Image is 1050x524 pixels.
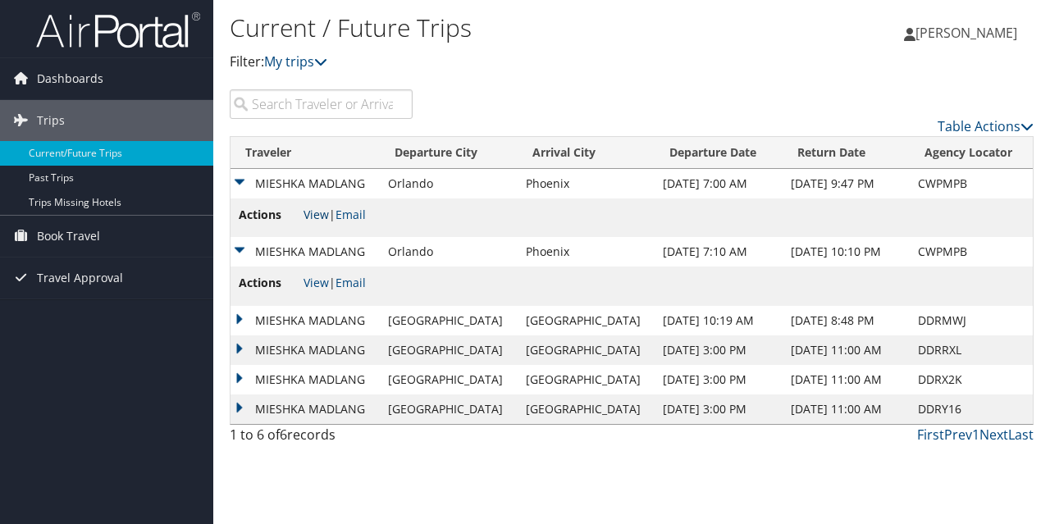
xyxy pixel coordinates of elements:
td: Orlando [380,169,518,198]
th: Departure City: activate to sort column ascending [380,137,518,169]
td: Phoenix [518,237,655,267]
div: 1 to 6 of records [230,425,413,453]
td: [GEOGRAPHIC_DATA] [518,394,655,424]
td: [GEOGRAPHIC_DATA] [518,306,655,335]
span: [PERSON_NAME] [915,24,1017,42]
span: Book Travel [37,216,100,257]
input: Search Traveler or Arrival City [230,89,413,119]
td: [GEOGRAPHIC_DATA] [380,394,518,424]
td: [GEOGRAPHIC_DATA] [380,365,518,394]
td: DDRRXL [910,335,1033,365]
a: View [304,207,329,222]
td: DDRY16 [910,394,1033,424]
td: [DATE] 11:00 AM [783,394,910,424]
span: Actions [239,206,300,224]
td: [GEOGRAPHIC_DATA] [518,365,655,394]
span: Actions [239,274,300,292]
td: [GEOGRAPHIC_DATA] [380,306,518,335]
td: MIESHKA MADLANG [231,169,380,198]
td: [DATE] 10:19 AM [655,306,783,335]
td: [GEOGRAPHIC_DATA] [380,335,518,365]
td: [DATE] 9:47 PM [783,169,910,198]
td: CWPMPB [910,169,1033,198]
a: Table Actions [938,117,1034,135]
td: Orlando [380,237,518,267]
a: Next [979,426,1008,444]
a: First [917,426,944,444]
th: Agency Locator: activate to sort column ascending [910,137,1033,169]
a: 1 [972,426,979,444]
h1: Current / Future Trips [230,11,765,45]
td: MIESHKA MADLANG [231,394,380,424]
span: 6 [280,426,287,444]
td: MIESHKA MADLANG [231,335,380,365]
td: [GEOGRAPHIC_DATA] [518,335,655,365]
a: View [304,275,329,290]
td: DDRMWJ [910,306,1033,335]
a: My trips [264,52,327,71]
span: Travel Approval [37,257,123,298]
td: [DATE] 7:00 AM [655,169,783,198]
td: [DATE] 11:00 AM [783,335,910,365]
td: [DATE] 8:48 PM [783,306,910,335]
td: DDRX2K [910,365,1033,394]
td: [DATE] 7:10 AM [655,237,783,267]
span: Dashboards [37,58,103,99]
a: Email [336,207,366,222]
td: MIESHKA MADLANG [231,237,380,267]
td: MIESHKA MADLANG [231,365,380,394]
th: Departure Date: activate to sort column descending [655,137,783,169]
a: Last [1008,426,1034,444]
span: Trips [37,100,65,141]
td: [DATE] 3:00 PM [655,335,783,365]
a: Prev [944,426,972,444]
th: Return Date: activate to sort column ascending [783,137,910,169]
span: | [304,275,366,290]
th: Traveler: activate to sort column ascending [231,137,380,169]
img: airportal-logo.png [36,11,200,49]
a: [PERSON_NAME] [904,8,1034,57]
td: MIESHKA MADLANG [231,306,380,335]
td: CWPMPB [910,237,1033,267]
td: [DATE] 3:00 PM [655,394,783,424]
td: Phoenix [518,169,655,198]
td: [DATE] 11:00 AM [783,365,910,394]
p: Filter: [230,52,765,73]
td: [DATE] 10:10 PM [783,237,910,267]
td: [DATE] 3:00 PM [655,365,783,394]
th: Arrival City: activate to sort column ascending [518,137,655,169]
span: | [304,207,366,222]
a: Email [336,275,366,290]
